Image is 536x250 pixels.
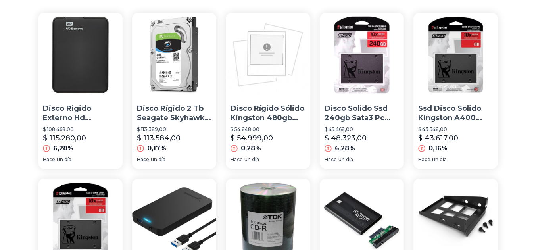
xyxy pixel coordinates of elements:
p: Ssd Disco Solido Kingston A400 240gb Sata 3 Simil Uv400 [418,104,493,123]
img: Disco Solido Ssd 240gb Sata3 Pc Notebook Mac [320,13,404,97]
p: Disco Solido Ssd 240gb Sata3 Pc Notebook Mac [325,104,400,123]
p: $ 108.468,00 [43,126,118,133]
a: Disco Rigido Externo Hd Western Digital 1tb Usb 3.0 Win/macDisco Rigido Externo Hd Western Digita... [38,13,123,169]
a: Disco Solido Ssd 240gb Sata3 Pc Notebook MacDisco Solido Ssd 240gb Sata3 Pc Notebook Mac$ 45.468,... [320,13,404,169]
span: un día [57,156,71,163]
img: Disco Rígido 2 Tb Seagate Skyhawk Simil Purple Wd Dvr Cct [132,13,217,97]
p: 6,28% [335,144,355,153]
p: $ 115.280,00 [43,133,86,144]
p: $ 48.323,00 [325,133,367,144]
p: Disco Rígido Sólido Kingston 480gb Ssd Now A400 Sata3 2.5 [231,104,305,123]
p: $ 113.389,00 [137,126,212,133]
a: Disco Rígido Sólido Kingston 480gb Ssd Now A400 Sata3 2.5Disco Rígido Sólido Kingston 480gb Ssd N... [226,13,310,169]
p: 0,16% [428,144,448,153]
p: $ 54.848,00 [231,126,305,133]
img: Disco Rígido Sólido Kingston 480gb Ssd Now A400 Sata3 2.5 [226,13,310,97]
span: Hace [325,156,337,163]
span: Hace [137,156,149,163]
p: 6,28% [53,144,73,153]
p: 0,28% [241,144,261,153]
p: $ 43.548,00 [418,126,493,133]
p: $ 54.999,00 [231,133,273,144]
span: Hace [43,156,55,163]
span: un día [244,156,259,163]
span: Hace [231,156,243,163]
span: un día [151,156,165,163]
span: un día [338,156,353,163]
p: $ 113.584,00 [137,133,181,144]
p: Disco Rigido Externo Hd Western Digital 1tb Usb 3.0 Win/mac [43,104,118,123]
span: un día [432,156,447,163]
p: Disco Rígido 2 Tb Seagate Skyhawk Simil Purple Wd Dvr Cct [137,104,212,123]
p: 0,17% [147,144,166,153]
p: $ 45.468,00 [325,126,400,133]
a: Ssd Disco Solido Kingston A400 240gb Sata 3 Simil Uv400Ssd Disco Solido Kingston A400 240gb Sata ... [413,13,498,169]
img: Disco Rigido Externo Hd Western Digital 1tb Usb 3.0 Win/mac [38,13,123,97]
a: Disco Rígido 2 Tb Seagate Skyhawk Simil Purple Wd Dvr CctDisco Rígido 2 Tb Seagate Skyhawk Simil ... [132,13,217,169]
img: Ssd Disco Solido Kingston A400 240gb Sata 3 Simil Uv400 [413,13,498,97]
p: $ 43.617,00 [418,133,458,144]
span: Hace [418,156,430,163]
